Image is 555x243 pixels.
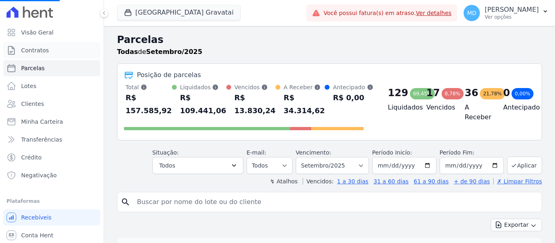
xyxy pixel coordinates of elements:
[416,10,452,16] a: Ver detalhes
[137,70,201,80] div: Posição de parcelas
[284,91,325,117] div: R$ 34.314,62
[485,14,539,20] p: Ver opções
[3,209,100,226] a: Recebíveis
[21,231,53,239] span: Conta Hent
[152,149,179,156] label: Situação:
[21,135,62,144] span: Transferências
[3,131,100,148] a: Transferências
[426,86,440,99] div: 17
[3,96,100,112] a: Clientes
[414,178,449,185] a: 61 a 90 dias
[485,6,539,14] p: [PERSON_NAME]
[117,48,138,56] strong: Todas
[3,149,100,166] a: Crédito
[234,91,275,117] div: R$ 13.830,24
[503,86,510,99] div: 0
[323,9,451,17] span: Você possui fatura(s) em atraso.
[467,10,477,16] span: MD
[507,157,542,174] button: Aplicar
[117,5,241,20] button: [GEOGRAPHIC_DATA] Gravatai
[442,88,464,99] div: 8,78%
[480,88,505,99] div: 21,78%
[388,103,414,112] h4: Liquidados
[426,103,452,112] h4: Vencidos
[3,60,100,76] a: Parcelas
[410,88,435,99] div: 69,45%
[3,24,100,41] a: Visão Geral
[21,100,44,108] span: Clientes
[126,83,172,91] div: Total
[3,114,100,130] a: Minha Carteira
[126,91,172,117] div: R$ 157.585,92
[152,157,243,174] button: Todos
[3,42,100,58] a: Contratos
[3,167,100,183] a: Negativação
[333,91,373,104] div: R$ 0,00
[373,178,408,185] a: 31 a 60 dias
[457,2,555,24] button: MD [PERSON_NAME] Ver opções
[491,219,542,231] button: Exportar
[512,88,533,99] div: 0,00%
[121,197,130,207] i: search
[146,48,202,56] strong: Setembro/2025
[303,178,334,185] label: Vencidos:
[465,103,490,122] h4: A Receber
[7,196,97,206] div: Plataformas
[21,118,63,126] span: Minha Carteira
[465,86,478,99] div: 36
[333,83,373,91] div: Antecipado
[117,47,202,57] p: de
[493,178,542,185] a: ✗ Limpar Filtros
[180,83,226,91] div: Liquidados
[21,46,49,54] span: Contratos
[440,148,504,157] label: Período Fim:
[247,149,267,156] label: E-mail:
[21,28,54,37] span: Visão Geral
[503,103,529,112] h4: Antecipado
[180,91,226,117] div: R$ 109.441,06
[296,149,331,156] label: Vencimento:
[117,32,542,47] h2: Parcelas
[21,213,52,221] span: Recebíveis
[132,194,538,210] input: Buscar por nome do lote ou do cliente
[21,153,42,161] span: Crédito
[234,83,275,91] div: Vencidos
[21,171,57,179] span: Negativação
[21,64,45,72] span: Parcelas
[388,86,408,99] div: 129
[159,161,175,170] span: Todos
[284,83,325,91] div: A Receber
[270,178,297,185] label: ↯ Atalhos
[337,178,369,185] a: 1 a 30 dias
[21,82,37,90] span: Lotes
[454,178,490,185] a: + de 90 dias
[3,78,100,94] a: Lotes
[372,149,412,156] label: Período Inicío:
